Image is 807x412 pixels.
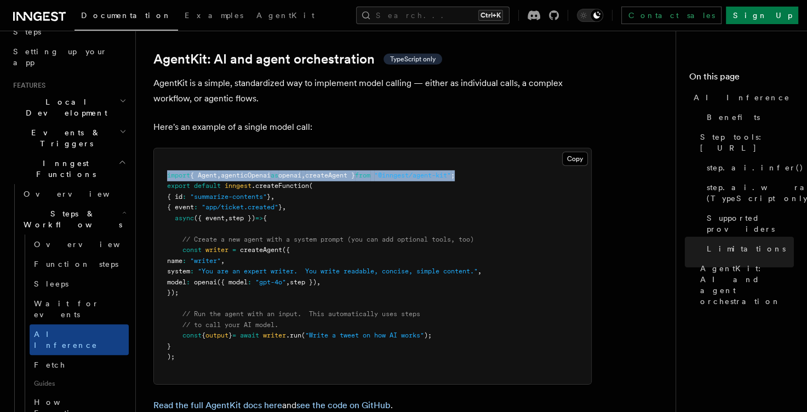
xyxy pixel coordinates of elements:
span: Function steps [34,260,118,268]
span: name [167,257,182,265]
span: : [248,278,251,286]
span: inngest [225,182,251,190]
span: step }) [290,278,317,286]
span: system [167,267,190,275]
kbd: Ctrl+K [478,10,503,21]
span: = [232,331,236,339]
button: Local Development [9,92,129,123]
span: await [240,331,259,339]
span: Step tools: [URL] [700,131,794,153]
span: "gpt-4o" [255,278,286,286]
a: Read the full AgentKit docs here [153,400,282,410]
span: : [186,278,190,286]
span: , [301,171,305,179]
span: Features [9,81,45,90]
span: , [271,193,274,201]
a: AgentKit: AI and agent orchestrationTypeScript only [153,51,442,67]
span: } [228,331,232,339]
a: AI Inference [689,88,794,107]
button: Steps & Workflows [19,204,129,234]
span: createAgent [240,246,282,254]
span: , [286,278,290,286]
span: openai [278,171,301,179]
span: = [232,246,236,254]
a: Documentation [75,3,178,31]
span: } [167,342,171,350]
p: Here's an example of a single model call: [153,119,592,135]
span: AI Inference [694,92,790,103]
a: Wait for events [30,294,129,324]
span: ); [424,331,432,339]
span: Guides [30,375,129,392]
span: }); [167,289,179,296]
span: Setting up your app [13,47,107,67]
span: => [255,214,263,222]
button: Inngest Functions [9,153,129,184]
a: AI Inference [30,324,129,355]
a: Limitations [702,239,794,259]
span: "You are an expert writer. You write readable, concise, simple content." [198,267,478,275]
a: Sleeps [30,274,129,294]
span: ({ event [194,214,225,222]
span: ); [167,353,175,360]
span: Documentation [81,11,171,20]
button: Search...Ctrl+K [356,7,510,24]
span: { Agent [190,171,217,179]
span: , [478,267,482,275]
span: } [278,203,282,211]
span: Local Development [9,96,119,118]
span: "writer" [190,257,221,265]
span: Sleeps [34,279,68,288]
span: , [317,278,320,286]
span: ({ model [217,278,248,286]
span: , [217,171,221,179]
span: : [182,257,186,265]
a: AgentKit: AI and agent orchestration [696,259,794,311]
span: from [355,171,370,179]
a: AgentKit [250,3,321,30]
span: step.ai.infer() [707,162,804,173]
a: step.ai.infer() [702,158,794,178]
span: writer [205,246,228,254]
span: const [182,246,202,254]
span: agenticOpenai [221,171,271,179]
span: .run [286,331,301,339]
a: Benefits [702,107,794,127]
a: Sign Up [726,7,798,24]
span: import [167,171,190,179]
span: .createFunction [251,182,309,190]
a: see the code on GitHub [296,400,391,410]
span: : [190,267,194,275]
span: Steps & Workflows [19,208,122,230]
span: ({ [282,246,290,254]
span: ( [309,182,313,190]
span: , [282,203,286,211]
span: { id [167,193,182,201]
span: } [267,193,271,201]
p: AgentKit is a simple, standardized way to implement model calling — either as individual calls, a... [153,76,592,106]
a: step.ai.wrap() (TypeScript only) [702,178,794,208]
span: // to call your AI model. [182,321,278,329]
span: TypeScript only [390,55,436,64]
span: default [194,182,221,190]
span: "@inngest/agent-kit" [374,171,451,179]
span: Events & Triggers [9,127,119,149]
span: step }) [228,214,255,222]
span: Inngest Functions [9,158,118,180]
span: const [182,331,202,339]
a: Overview [19,184,129,204]
span: Supported providers [707,213,794,234]
a: Supported providers [702,208,794,239]
span: Examples [185,11,243,20]
a: Fetch [30,355,129,375]
span: // Create a new agent with a system prompt (you can add optional tools, too) [182,236,474,243]
span: : [182,193,186,201]
span: ( [301,331,305,339]
span: // Run the agent with an input. This automatically uses steps [182,310,420,318]
a: Contact sales [621,7,722,24]
span: Overview [34,240,147,249]
span: Wait for events [34,299,99,319]
span: Overview [24,190,136,198]
button: Events & Triggers [9,123,129,153]
span: "app/ticket.created" [202,203,278,211]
